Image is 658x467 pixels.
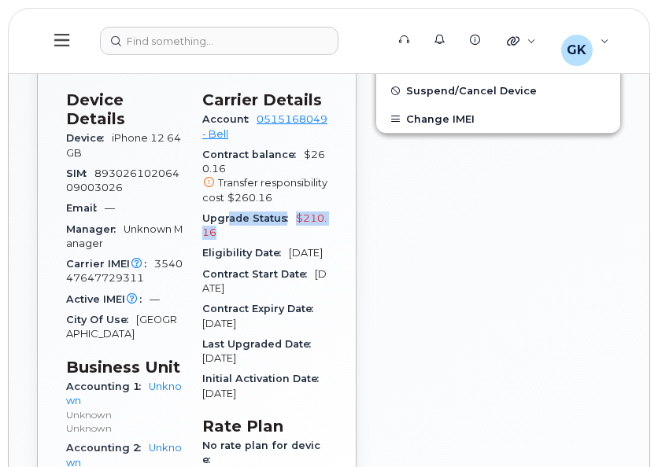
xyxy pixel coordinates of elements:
span: Transfer responsibility cost [202,177,327,203]
span: Upgrade Status [202,212,296,224]
input: Find something... [100,27,338,55]
span: Manager [66,223,124,235]
span: [DATE] [202,352,236,364]
span: Initial Activation Date [202,373,327,384]
span: Active IMEI [66,293,150,305]
h3: Business Unit [66,358,183,377]
a: Unknown [66,381,182,406]
span: Accounting 1 [66,381,149,392]
p: Unknown [66,408,183,421]
h3: Carrier Details [202,90,327,109]
span: SIM [66,167,94,179]
span: Device [66,132,112,144]
span: [DATE] [202,318,236,329]
span: Eligibility Date [202,247,289,259]
span: $260.16 [202,149,327,205]
span: Contract balance [202,149,304,160]
a: 0515168049 - Bell [202,113,327,139]
span: Account [202,113,257,125]
span: Email [66,202,105,214]
div: Giridhar Kakulavaram [550,25,620,57]
span: — [150,293,160,305]
span: GK [567,41,586,60]
div: Quicklinks [496,25,547,57]
span: $260.16 [227,192,272,204]
h3: Device Details [66,90,183,128]
span: Contract Start Date [202,268,315,280]
button: Change IMEI [376,105,620,133]
span: Accounting 2 [66,442,149,454]
button: Suspend/Cancel Device [376,76,620,105]
span: No rate plan for device [202,439,320,465]
span: Contract Expiry Date [202,303,321,314]
span: [DATE] [289,247,323,259]
p: Unknown [66,421,183,435]
span: City Of Use [66,314,136,325]
span: — [105,202,115,214]
span: iPhone 12 64GB [66,132,181,158]
span: 89302610206409003026 [66,167,179,193]
span: Last Upgraded Date [202,338,319,350]
span: Carrier IMEI [66,258,154,270]
h3: Rate Plan [202,417,327,436]
span: [DATE] [202,388,236,399]
span: Unknown Manager [66,223,183,249]
span: Suspend/Cancel Device [406,85,537,97]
